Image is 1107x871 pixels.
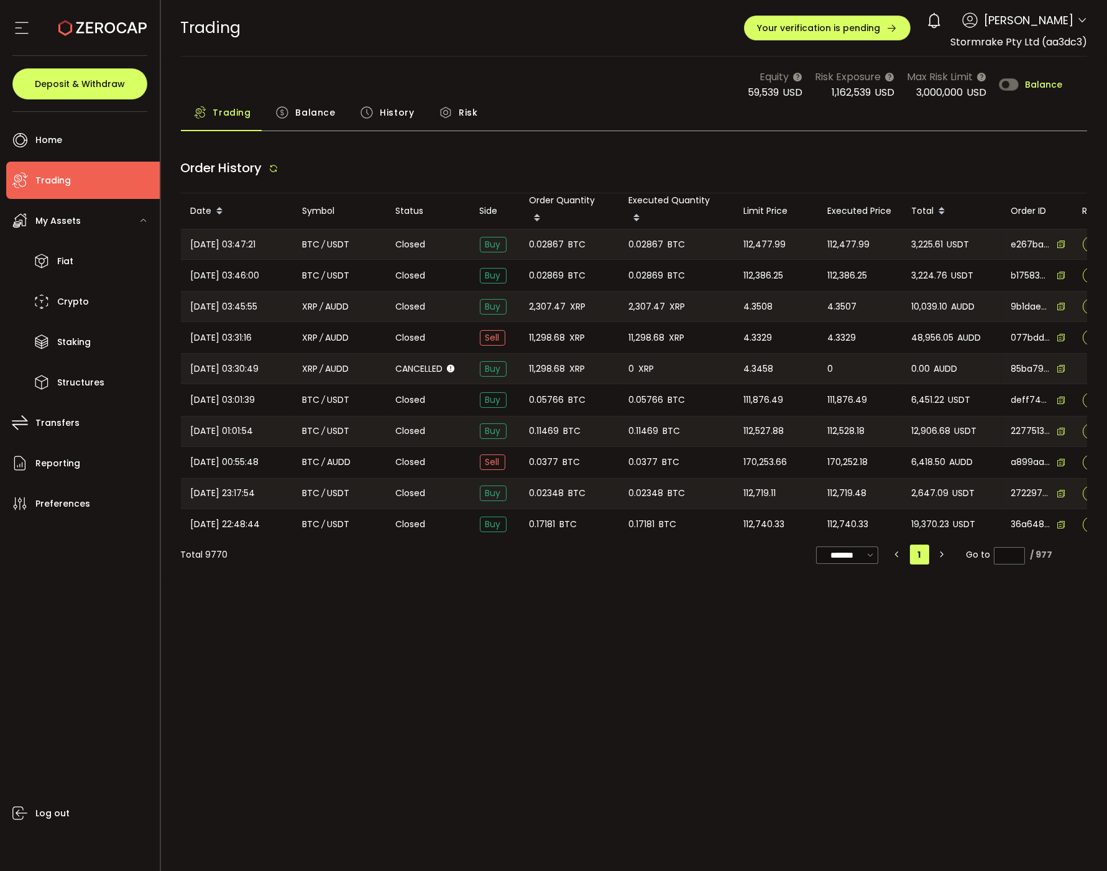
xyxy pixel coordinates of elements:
[303,486,320,500] span: BTC
[1011,456,1051,469] span: a899aa7c-a35e-4fa7-b60e-44d5cb53c68c
[638,362,654,376] span: XRP
[1011,362,1051,376] span: 85ba791e-dc02-4b81-bd03-86b2ce8a3364
[760,69,789,85] span: Equity
[828,269,868,283] span: 112,386.25
[912,331,954,345] span: 48,956.05
[629,331,665,345] span: 11,298.68
[629,486,664,500] span: 0.02348
[35,414,80,432] span: Transfers
[828,455,868,469] span: 170,252.18
[659,517,676,532] span: BTC
[320,362,324,376] em: /
[380,100,414,125] span: History
[480,454,505,470] span: Sell
[828,517,869,532] span: 112,740.33
[629,424,659,438] span: 0.11469
[1001,204,1073,218] div: Order ID
[303,393,320,407] span: BTC
[191,331,252,345] span: [DATE] 03:31:16
[320,300,324,314] em: /
[828,300,857,314] span: 4.3507
[326,362,349,376] span: AUDD
[480,361,507,377] span: Buy
[1025,80,1062,89] span: Balance
[530,424,559,438] span: 0.11469
[322,269,326,283] em: /
[744,362,774,376] span: 4.3458
[326,331,349,345] span: AUDD
[303,517,320,532] span: BTC
[181,548,228,561] div: Total 9770
[949,393,971,407] span: USDT
[568,486,586,500] span: BTC
[744,517,785,532] span: 112,740.33
[181,17,241,39] span: Trading
[744,269,784,283] span: 112,386.25
[181,201,293,222] div: Date
[828,486,867,500] span: 112,719.48
[783,85,802,99] span: USD
[568,269,586,283] span: BTC
[480,517,507,532] span: Buy
[1011,518,1051,531] span: 36a6487b-b617-465b-92d2-3ec4c94aded9
[328,269,350,283] span: USDT
[396,238,426,251] span: Closed
[662,455,679,469] span: BTC
[815,69,881,85] span: Risk Exposure
[568,237,586,252] span: BTC
[912,237,944,252] span: 3,225.61
[191,517,260,532] span: [DATE] 22:48:44
[480,423,507,439] span: Buy
[953,517,976,532] span: USDT
[757,24,880,32] span: Your verification is pending
[902,201,1001,222] div: Total
[619,193,734,229] div: Executed Quantity
[293,204,386,218] div: Symbol
[629,393,664,407] span: 0.05766
[744,237,786,252] span: 112,477.99
[191,424,254,438] span: [DATE] 01:01:54
[629,269,664,283] span: 0.02869
[213,100,251,125] span: Trading
[569,331,585,345] span: XRP
[320,331,324,345] em: /
[480,392,507,408] span: Buy
[530,455,559,469] span: 0.0377
[629,237,664,252] span: 0.02867
[744,331,773,345] span: 4.3329
[1011,425,1051,438] span: 22775138-8b23-47c4-b3d3-7f319f8a80c6
[480,486,507,501] span: Buy
[396,300,426,313] span: Closed
[967,85,986,99] span: USD
[663,424,680,438] span: BTC
[910,545,929,565] li: 1
[744,300,773,314] span: 4.3508
[191,455,259,469] span: [DATE] 00:55:48
[480,330,505,346] span: Sell
[328,393,350,407] span: USDT
[1011,394,1051,407] span: deff742b-e962-4319-bc69-daadbb9e84c7
[828,237,870,252] span: 112,477.99
[907,69,973,85] span: Max Risk Limit
[35,804,70,823] span: Log out
[57,374,104,392] span: Structures
[328,455,351,469] span: AUDD
[480,237,507,252] span: Buy
[191,237,256,252] span: [DATE] 03:47:21
[570,300,586,314] span: XRP
[35,131,62,149] span: Home
[303,237,320,252] span: BTC
[322,237,326,252] em: /
[669,331,684,345] span: XRP
[396,518,426,531] span: Closed
[629,455,658,469] span: 0.0377
[303,362,318,376] span: XRP
[1011,300,1051,313] span: 9b1dae2c-717f-49b6-bad1-44067a0a174d
[744,16,911,40] button: Your verification is pending
[912,362,930,376] span: 0.00
[952,269,974,283] span: USDT
[295,100,335,125] span: Balance
[912,269,948,283] span: 3,224.76
[303,269,320,283] span: BTC
[744,393,784,407] span: 111,876.49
